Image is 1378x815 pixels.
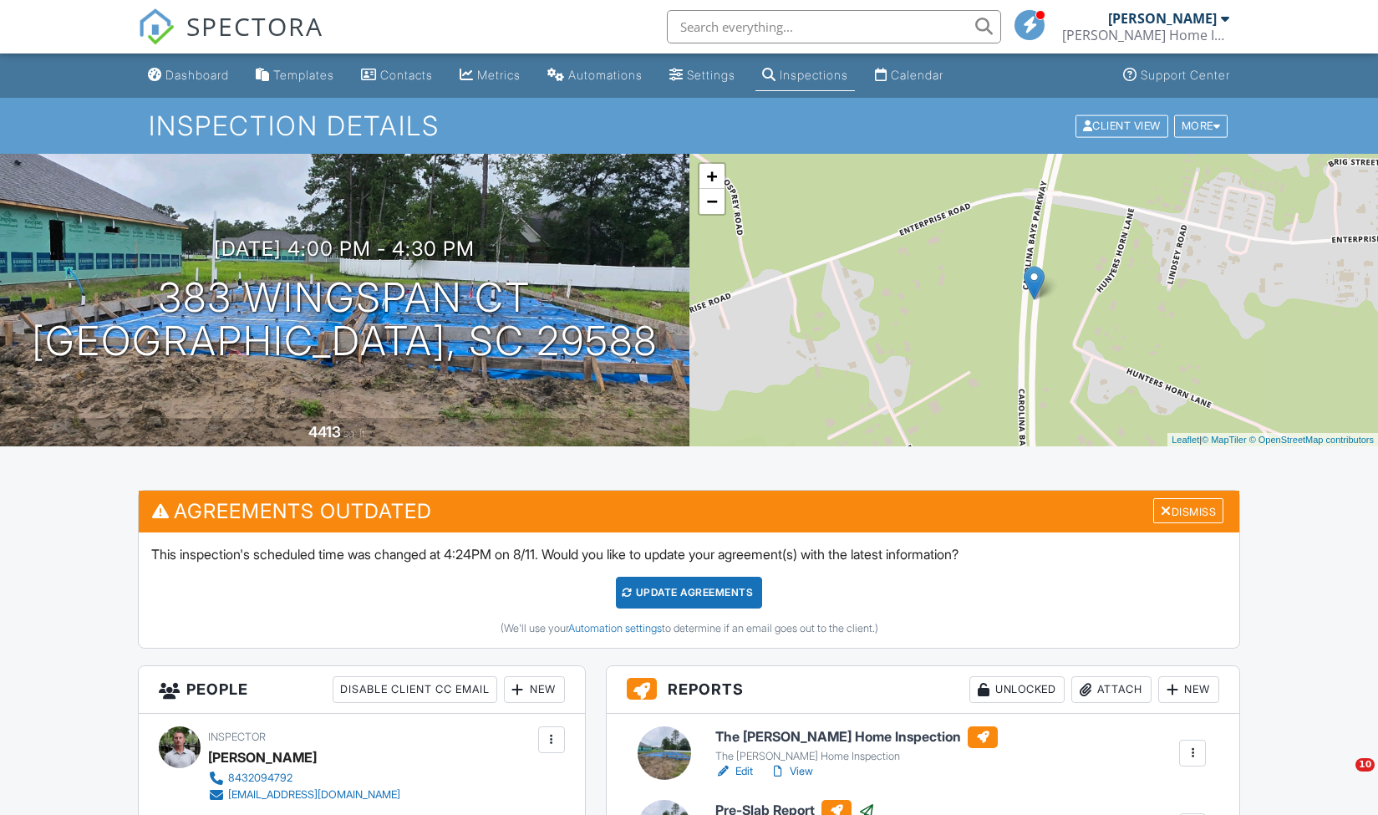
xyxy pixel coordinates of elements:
div: Contacts [380,68,433,82]
div: [EMAIL_ADDRESS][DOMAIN_NAME] [228,788,400,802]
span: Inspector [208,731,266,743]
div: 8432094792 [228,772,292,785]
a: The [PERSON_NAME] Home Inspection The [PERSON_NAME] Home Inspection [715,726,998,763]
h1: Inspection Details [149,111,1230,140]
div: More [1174,115,1228,137]
a: Templates [249,60,341,91]
div: New [1158,676,1219,703]
a: Inspections [755,60,855,91]
div: 4413 [308,423,341,441]
a: Support Center [1116,60,1237,91]
div: [PERSON_NAME] [1108,10,1217,27]
a: © MapTiler [1202,435,1247,445]
div: Templates [273,68,334,82]
a: [EMAIL_ADDRESS][DOMAIN_NAME] [208,787,400,803]
iframe: Intercom live chat [1321,758,1361,798]
a: 8432094792 [208,770,400,787]
h6: The [PERSON_NAME] Home Inspection [715,726,998,748]
h3: Reports [607,666,1240,714]
div: Client View [1075,115,1168,137]
a: Dashboard [141,60,236,91]
a: Client View [1074,119,1172,131]
a: Metrics [453,60,527,91]
a: Settings [663,60,742,91]
div: The [PERSON_NAME] Home Inspection [715,750,998,763]
h3: People [139,666,585,714]
div: Automations [568,68,643,82]
a: View [770,763,813,780]
div: Inspections [780,68,848,82]
span: SPECTORA [186,8,323,43]
div: Sloan Home Inspections [1062,27,1229,43]
a: Edit [715,763,753,780]
a: Automations (Basic) [541,60,649,91]
h3: Agreements Outdated [139,491,1239,532]
a: Contacts [354,60,440,91]
div: [PERSON_NAME] [208,745,317,770]
div: Metrics [477,68,521,82]
div: Update Agreements [616,577,762,609]
div: This inspection's scheduled time was changed at 4:24PM on 8/11. Would you like to update your agr... [139,532,1239,648]
div: | [1167,433,1378,447]
div: Support Center [1141,68,1230,82]
input: Search everything... [667,10,1001,43]
a: Automation settings [568,622,662,634]
div: Attach [1071,676,1152,703]
a: © OpenStreetMap contributors [1249,435,1374,445]
div: New [504,676,565,703]
a: SPECTORA [138,23,323,58]
a: Zoom out [699,189,725,214]
img: The Best Home Inspection Software - Spectora [138,8,175,45]
div: Calendar [891,68,943,82]
span: 10 [1355,758,1375,772]
div: Settings [687,68,735,82]
div: Unlocked [969,676,1065,703]
h1: 383 Wingspan Ct [GEOGRAPHIC_DATA], sc 29588 [32,276,658,364]
a: Zoom in [699,164,725,189]
div: (We'll use your to determine if an email goes out to the client.) [151,622,1227,635]
a: Calendar [868,60,950,91]
span: sq. ft. [343,427,367,440]
h3: [DATE] 4:00 pm - 4:30 pm [214,237,475,260]
div: Dashboard [165,68,229,82]
a: Leaflet [1172,435,1199,445]
div: Disable Client CC Email [333,676,497,703]
div: Dismiss [1153,498,1223,524]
